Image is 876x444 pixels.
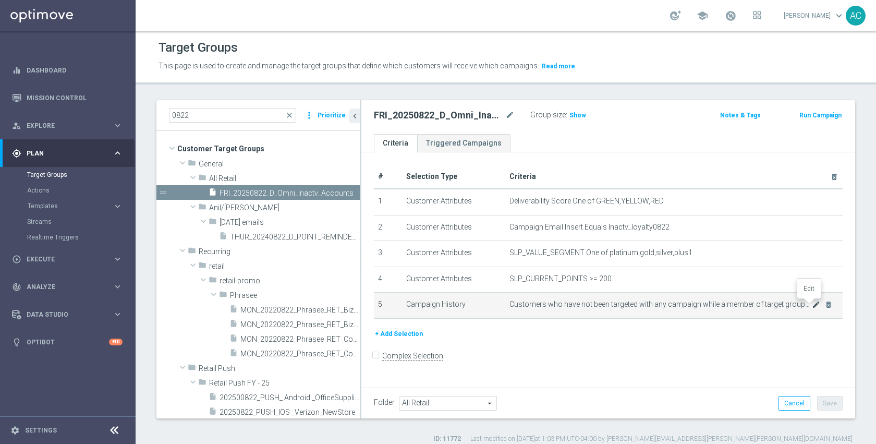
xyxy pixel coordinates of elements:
a: Dashboard [27,56,123,84]
span: 202500822_PUSH_ Android _OfficeSupplies_Verizon_NewStore [220,393,360,402]
button: chevron_left [349,109,360,123]
span: Criteria [509,172,536,181]
button: + Add Selection [374,328,424,340]
td: 3 [374,241,402,267]
i: keyboard_arrow_right [113,282,123,292]
td: 5 [374,293,402,319]
span: Analyze [27,284,113,290]
span: retail-promo [220,277,360,285]
i: insert_drive_file [229,319,238,331]
span: Show [569,112,586,119]
i: keyboard_arrow_right [113,254,123,264]
i: insert_drive_file [209,392,217,404]
a: Optibot [27,328,109,356]
span: MON_20220822_Phrasee_RET_Cons_2 [240,350,360,358]
span: Retail Push [199,364,360,373]
span: MON_20220822_Phrasee_RET_Biz_2 [240,320,360,329]
span: Anil/Tyler [209,203,360,212]
span: Data Studio [27,311,113,318]
a: Target Groups [27,171,108,179]
i: person_search [12,121,21,130]
div: Optibot [12,328,123,356]
div: Target Groups [27,167,135,183]
td: Customer Attributes [402,241,505,267]
label: Group size [530,111,566,119]
div: track_changes Analyze keyboard_arrow_right [11,283,123,291]
div: lightbulb Optibot +10 [11,338,123,346]
button: equalizer Dashboard [11,66,123,75]
span: Execute [27,256,113,262]
td: Customer Attributes [402,215,505,241]
button: play_circle_outline Execute keyboard_arrow_right [11,255,123,263]
a: [PERSON_NAME]keyboard_arrow_down [783,8,846,23]
a: Triggered Campaigns [417,134,510,152]
label: Folder [374,398,395,407]
button: person_search Explore keyboard_arrow_right [11,122,123,130]
div: Actions [27,183,135,198]
span: 20250822_PUSH_IOS _Verizon_NewStore [220,408,360,417]
td: 4 [374,267,402,293]
span: MON_20220822_Phrasee_RET_Cons_1 [240,335,360,344]
i: keyboard_arrow_right [113,148,123,158]
i: lightbulb [12,338,21,347]
button: Data Studio keyboard_arrow_right [11,310,123,319]
td: 1 [374,189,402,215]
i: delete_forever [830,173,838,181]
td: Campaign History [402,293,505,319]
button: Cancel [778,396,810,411]
a: Streams [27,218,108,226]
th: # [374,165,402,189]
div: Realtime Triggers [27,230,135,245]
span: retail [209,262,360,271]
i: chevron_left [350,111,360,121]
i: track_changes [12,282,21,292]
span: Customer Target Groups [177,141,360,156]
i: delete_forever [824,301,833,309]
button: Read more [541,61,576,72]
i: settings [10,426,20,435]
span: THUR_20240822_D_POINT_REMINDER_PLAT_GOLD [230,233,360,242]
span: Explore [27,123,113,129]
div: AC [846,6,866,26]
span: Plan [27,150,113,157]
div: Plan [12,149,113,158]
i: folder [209,275,217,287]
i: folder [219,290,227,302]
span: General [199,160,360,169]
i: folder [188,363,196,375]
div: Mission Control [12,84,123,112]
i: insert_drive_file [219,232,227,244]
div: Streams [27,214,135,230]
a: Settings [25,427,57,434]
span: Retail Push FY - 25 [209,379,360,388]
a: Realtime Triggers [27,233,108,242]
i: folder [198,261,206,273]
a: Mission Control [27,84,123,112]
h2: FRI_20250822_D_Omni_Inactv_Accounts [374,109,503,122]
i: insert_drive_file [229,349,238,361]
div: Dashboard [12,56,123,84]
h1: Target Groups [159,40,238,55]
i: insert_drive_file [209,407,217,419]
i: equalizer [12,66,21,75]
td: Customer Attributes [402,189,505,215]
i: keyboard_arrow_right [113,309,123,319]
i: insert_drive_file [209,188,217,200]
span: Deliverability Score One of GREEN,YELLOW,RED [509,197,664,206]
span: All Retail [209,174,360,183]
i: folder [198,378,206,390]
i: insert_drive_file [229,305,238,317]
label: : [566,111,567,119]
span: 5/16/2024 emails [220,218,360,227]
span: Recurring [199,247,360,256]
span: close [285,111,294,119]
i: folder [198,173,206,185]
i: insert_drive_file [229,334,238,346]
a: Actions [27,186,108,195]
i: play_circle_outline [12,255,21,264]
td: 2 [374,215,402,241]
i: mode_edit [812,301,820,309]
i: folder [188,159,196,171]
